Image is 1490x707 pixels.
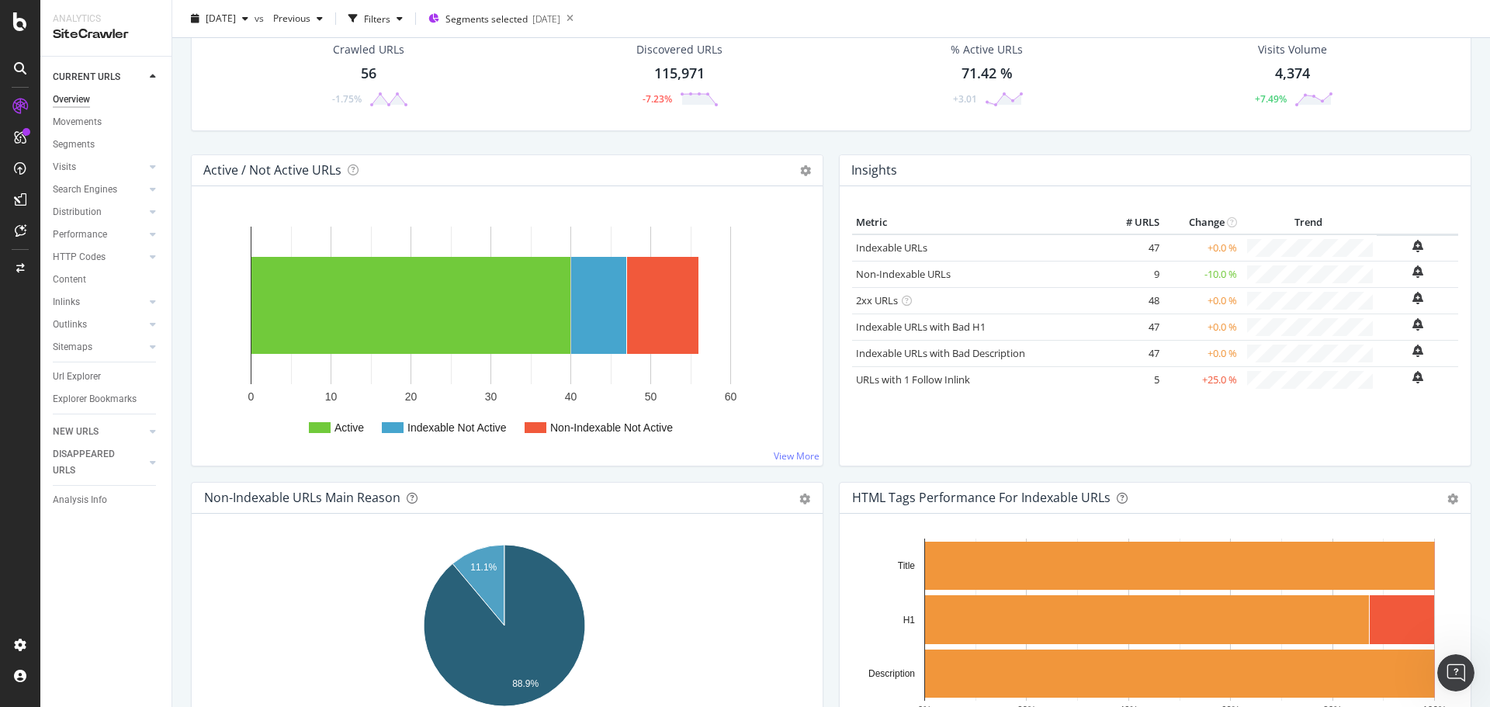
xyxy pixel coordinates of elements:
a: URLs with 1 Follow Inlink [856,373,970,386]
text: Description [868,668,915,679]
a: Overview [53,92,161,108]
a: Outlinks [53,317,145,333]
div: bell-plus [1412,240,1423,252]
a: Url Explorer [53,369,161,385]
span: 😞 [215,546,237,577]
text: 11.1% [470,562,497,573]
td: 5 [1101,366,1163,393]
th: Change [1163,211,1241,234]
a: Movements [53,114,161,130]
span: Segments selected [445,12,528,26]
a: Sitemaps [53,339,145,355]
button: Filters [342,6,409,31]
a: Indexable URLs [856,241,927,255]
button: Collapse window [466,6,496,36]
text: 60 [725,390,737,403]
span: 2025 Aug. 15th [206,12,236,25]
iframe: Intercom live chat [1437,654,1474,691]
div: Analysis Info [53,492,107,508]
div: % Active URLs [951,42,1023,57]
div: 56 [361,64,376,84]
div: Analytics [53,12,159,26]
text: 50 [645,390,657,403]
a: Indexable URLs with Bad H1 [856,320,986,334]
text: 10 [325,390,338,403]
svg: A chart. [204,211,805,453]
text: 20 [405,390,418,403]
i: Options [800,165,811,176]
a: Open in help center [205,597,329,609]
span: Previous [267,12,310,25]
div: Did this answer your question? [19,531,515,548]
a: Indexable URLs with Bad Description [856,346,1025,360]
div: HTTP Codes [53,249,106,265]
div: Visits Volume [1258,42,1327,57]
button: Segments selected[DATE] [422,6,560,31]
a: DISAPPEARED URLS [53,446,145,479]
div: Inlinks [53,294,80,310]
div: gear [1447,494,1458,504]
div: Url Explorer [53,369,101,385]
span: 😃 [296,546,318,577]
td: +25.0 % [1163,366,1241,393]
td: 48 [1101,287,1163,314]
button: Previous [267,6,329,31]
div: Content [53,272,86,288]
span: 😐 [255,546,278,577]
td: +0.0 % [1163,287,1241,314]
td: +0.0 % [1163,314,1241,340]
div: Crawled URLs [333,42,404,57]
div: NEW URLS [53,424,99,440]
div: Performance [53,227,107,243]
a: NEW URLS [53,424,145,440]
td: -10.0 % [1163,261,1241,287]
div: CURRENT URLS [53,69,120,85]
div: bell-plus [1412,318,1423,331]
a: Visits [53,159,145,175]
div: Movements [53,114,102,130]
a: Content [53,272,161,288]
div: SiteCrawler [53,26,159,43]
td: 47 [1101,314,1163,340]
a: View More [774,449,819,463]
text: Title [898,560,916,571]
a: Search Engines [53,182,145,198]
a: Non-Indexable URLs [856,267,951,281]
a: CURRENT URLS [53,69,145,85]
a: 2xx URLs [856,293,898,307]
td: +0.0 % [1163,234,1241,262]
td: 47 [1101,234,1163,262]
div: Outlinks [53,317,87,333]
span: smiley reaction [287,546,327,577]
a: Explorer Bookmarks [53,391,161,407]
text: 88.9% [512,678,539,689]
div: -1.75% [332,92,362,106]
div: Distribution [53,204,102,220]
text: 30 [485,390,497,403]
div: bell-plus [1412,265,1423,278]
div: gear [799,494,810,504]
div: DISAPPEARED URLS [53,446,131,479]
div: [DATE] [532,12,560,26]
text: Active [334,421,364,434]
h4: Insights [851,160,897,181]
a: Distribution [53,204,145,220]
text: Indexable Not Active [407,421,507,434]
a: Segments [53,137,161,153]
div: Segments [53,137,95,153]
button: [DATE] [185,6,255,31]
div: Overview [53,92,90,108]
td: +0.0 % [1163,340,1241,366]
text: Non-Indexable Not Active [550,421,673,434]
div: Explorer Bookmarks [53,391,137,407]
span: neutral face reaction [247,546,287,577]
div: +7.49% [1255,92,1287,106]
button: go back [10,6,40,36]
div: bell-plus [1412,292,1423,304]
a: HTTP Codes [53,249,145,265]
th: Metric [852,211,1101,234]
div: Non-Indexable URLs Main Reason [204,490,400,505]
div: Search Engines [53,182,117,198]
div: Filters [364,12,390,25]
